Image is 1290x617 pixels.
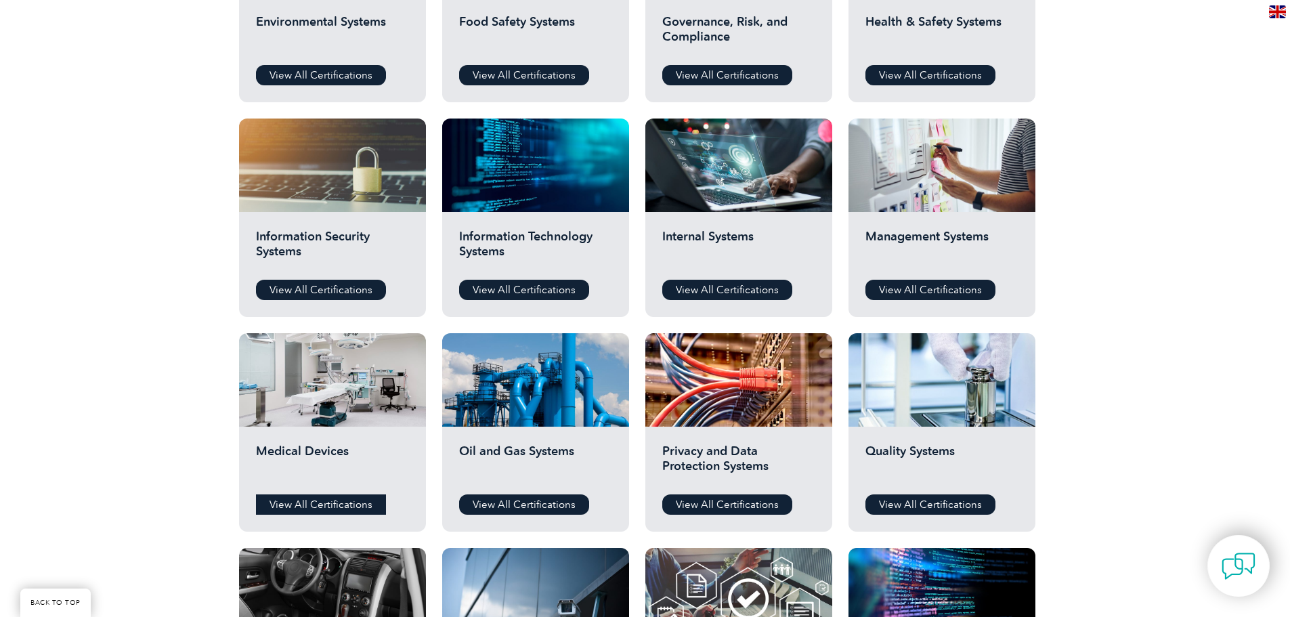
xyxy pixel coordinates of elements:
h2: Environmental Systems [256,14,409,55]
a: View All Certifications [865,65,995,85]
a: View All Certifications [459,65,589,85]
h2: Oil and Gas Systems [459,444,612,484]
h2: Medical Devices [256,444,409,484]
h2: Management Systems [865,229,1018,270]
h2: Quality Systems [865,444,1018,484]
a: View All Certifications [662,494,792,515]
a: View All Certifications [256,280,386,300]
h2: Information Technology Systems [459,229,612,270]
a: View All Certifications [459,494,589,515]
a: View All Certifications [865,280,995,300]
h2: Food Safety Systems [459,14,612,55]
a: BACK TO TOP [20,589,91,617]
img: contact-chat.png [1222,549,1255,583]
h2: Privacy and Data Protection Systems [662,444,815,484]
a: View All Certifications [256,494,386,515]
h2: Governance, Risk, and Compliance [662,14,815,55]
a: View All Certifications [256,65,386,85]
a: View All Certifications [459,280,589,300]
a: View All Certifications [662,65,792,85]
h2: Information Security Systems [256,229,409,270]
h2: Internal Systems [662,229,815,270]
h2: Health & Safety Systems [865,14,1018,55]
a: View All Certifications [662,280,792,300]
a: View All Certifications [865,494,995,515]
img: en [1269,5,1286,18]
